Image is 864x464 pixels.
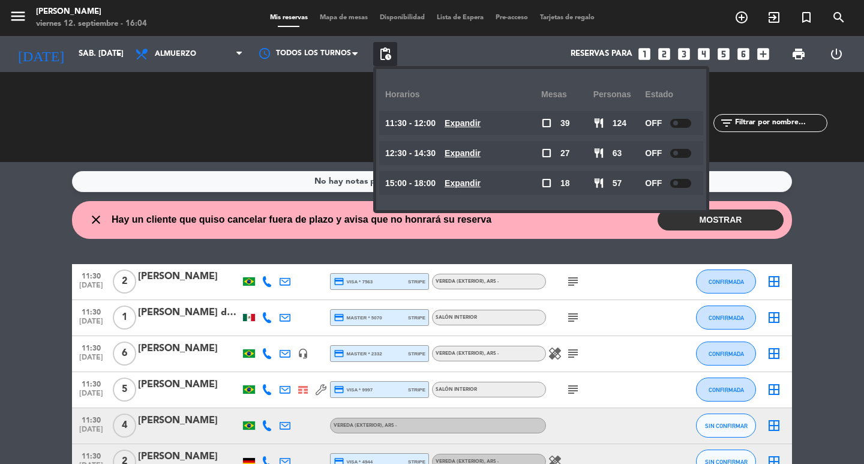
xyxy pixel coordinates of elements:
div: No hay notas para este servicio. Haz clic para agregar una [314,175,550,188]
span: Salón interior [436,315,477,320]
i: healing [548,346,562,361]
i: [DATE] [9,41,73,67]
span: Vereda (EXTERIOR) [436,459,499,464]
span: 12:30 - 14:30 [385,146,436,160]
button: CONFIRMADA [696,306,756,330]
i: headset_mic [298,348,308,359]
button: CONFIRMADA [696,270,756,294]
span: stripe [408,314,425,322]
i: arrow_drop_down [112,47,126,61]
span: Pre-acceso [490,14,534,21]
img: Cross Selling [298,386,308,394]
span: 11:30 [76,268,106,282]
span: check_box_outline_blank [541,118,552,128]
u: Expandir [445,118,481,128]
div: LOG OUT [817,36,855,72]
div: Horarios [385,78,541,111]
span: , ARS - [484,351,499,356]
span: Tarjetas de regalo [534,14,601,21]
span: master * 5070 [334,312,382,323]
span: [DATE] [76,426,106,439]
span: 2 [113,270,136,294]
u: Expandir [445,148,481,158]
span: stripe [408,278,425,286]
span: [DATE] [76,354,106,367]
span: pending_actions [378,47,392,61]
span: 18 [560,176,570,190]
span: 11:30 - 12:00 [385,116,436,130]
i: subject [566,346,580,361]
span: , ARS - [484,459,499,464]
span: OFF [645,176,662,190]
i: border_all [767,418,781,433]
span: [DATE] [76,390,106,403]
span: Hay un cliente que quiso cancelar fuera de plazo y avisa que no honrará su reserva [112,212,491,227]
i: border_all [767,382,781,397]
i: search [832,10,846,25]
span: 11:30 [76,304,106,318]
span: 6 [113,342,136,366]
span: 11:30 [76,412,106,426]
span: 15:00 - 18:00 [385,176,436,190]
span: CONFIRMADA [709,279,744,285]
input: Filtrar por nombre... [734,116,827,130]
span: , ARS - [382,423,397,428]
span: , ARS - [484,279,499,284]
i: looks_two [656,46,672,62]
button: menu [9,7,27,29]
span: Vereda (EXTERIOR) [436,279,499,284]
span: SIN CONFIRMAR [705,423,748,429]
span: [DATE] [76,282,106,295]
span: Mapa de mesas [314,14,374,21]
span: 11:30 [76,340,106,354]
span: Vereda (EXTERIOR) [436,351,499,356]
span: CONFIRMADA [709,315,744,321]
span: check_box_outline_blank [541,178,552,188]
span: visa * 9997 [334,384,373,395]
i: add_circle_outline [734,10,749,25]
span: OFF [645,146,662,160]
i: close [89,212,103,227]
i: filter_list [719,116,734,130]
div: Estado [645,78,697,111]
i: exit_to_app [767,10,781,25]
button: CONFIRMADA [696,342,756,366]
i: power_settings_new [829,47,844,61]
span: [DATE] [76,318,106,331]
div: [PERSON_NAME] [138,413,240,429]
i: border_all [767,310,781,325]
i: looks_5 [716,46,731,62]
span: 11:30 [76,376,106,390]
span: stripe [408,386,425,394]
span: 124 [613,116,626,130]
div: viernes 12. septiembre - 16:04 [36,18,147,30]
div: [PERSON_NAME] [138,341,240,357]
span: restaurant [593,178,604,188]
span: stripe [408,350,425,358]
span: Mis reservas [264,14,314,21]
span: Vereda (EXTERIOR) [334,423,397,428]
div: [PERSON_NAME] [138,377,240,393]
u: Expandir [445,178,481,188]
div: [PERSON_NAME] [138,269,240,285]
span: Salón interior [436,387,477,392]
div: [PERSON_NAME] de [PERSON_NAME] [138,305,240,321]
span: 57 [613,176,622,190]
i: credit_card [334,312,344,323]
span: 5 [113,378,136,402]
i: credit_card [334,348,344,359]
i: border_all [767,346,781,361]
button: CONFIRMADA [696,378,756,402]
span: 27 [560,146,570,160]
i: credit_card [334,384,344,395]
span: CONFIRMADA [709,387,744,393]
div: [PERSON_NAME] [36,6,147,18]
i: credit_card [334,276,344,287]
i: looks_one [637,46,652,62]
span: Lista de Espera [431,14,490,21]
span: 1 [113,306,136,330]
span: print [791,47,806,61]
span: restaurant [593,148,604,158]
i: border_all [767,274,781,289]
i: subject [566,382,580,397]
